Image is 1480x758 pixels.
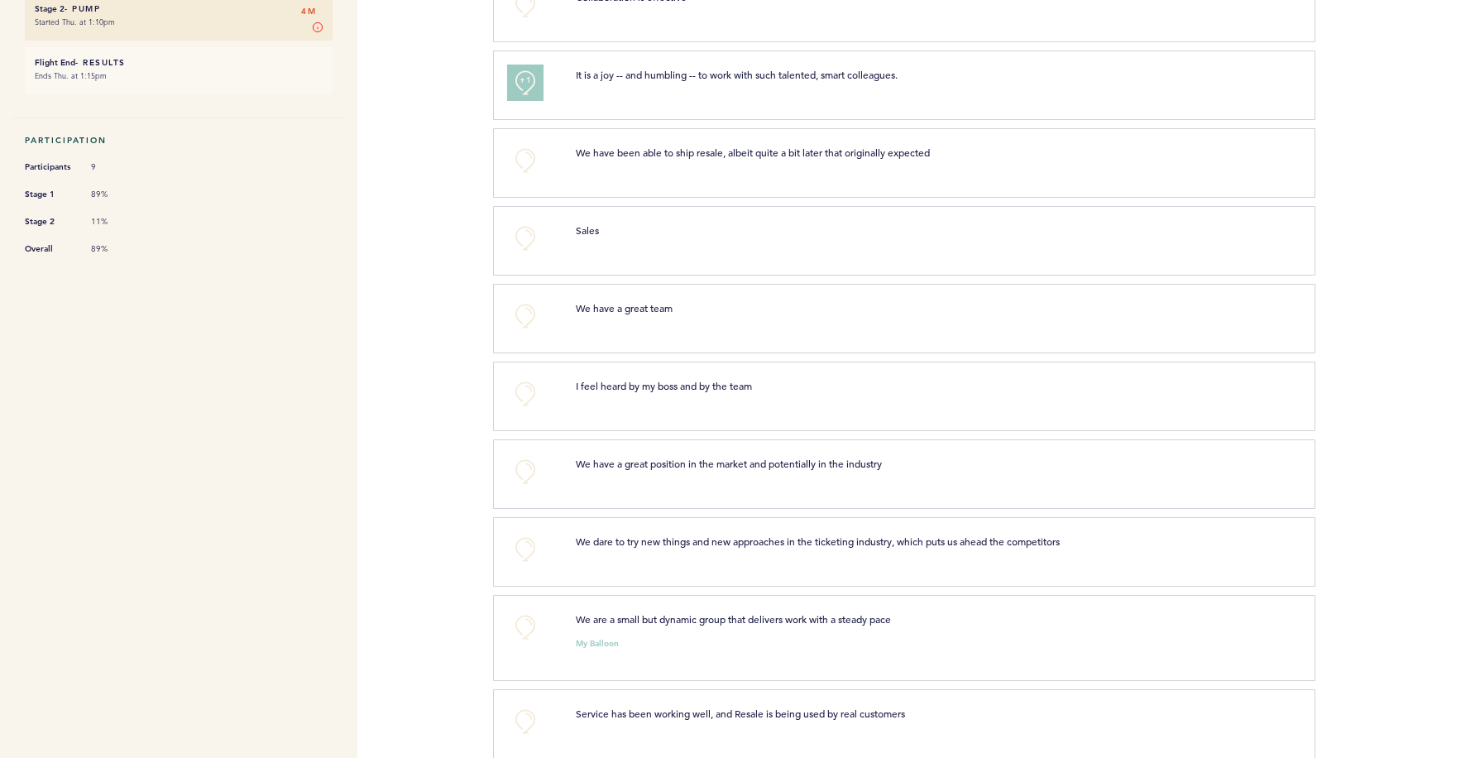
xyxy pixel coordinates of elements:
[35,57,323,68] h6: - Results
[25,159,74,175] span: Participants
[576,707,905,720] span: Service has been working well, and Resale is being used by real customers
[91,216,141,228] span: 11%
[576,379,752,392] span: I feel heard by my boss and by the team
[25,186,74,203] span: Stage 1
[520,72,531,89] span: +1
[25,135,333,146] h5: Participation
[35,57,75,68] small: Flight End
[91,189,141,200] span: 89%
[576,612,891,626] span: We are a small but dynamic group that delivers work with a steady pace
[301,3,316,20] span: 4M
[576,68,898,81] span: It is a joy -- and humbling -- to work with such talented, smart colleagues.
[509,66,542,99] button: +1
[576,301,673,314] span: We have a great team
[35,3,323,14] h6: - Pump
[35,17,115,27] time: Started Thu. at 1:10pm
[25,241,74,257] span: Overall
[576,640,619,648] small: My Balloon
[576,457,882,470] span: We have a great position in the market and potentially in the industry
[91,243,141,255] span: 89%
[576,535,1060,548] span: We dare to try new things and new approaches in the ticketing industry, which puts us ahead the c...
[25,213,74,230] span: Stage 2
[576,223,599,237] span: Sales
[91,161,141,173] span: 9
[576,146,930,159] span: We have been able to ship resale, albeit quite a bit later that originally expected
[35,70,107,81] time: Ends Thu. at 1:15pm
[35,3,65,14] small: Stage 2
